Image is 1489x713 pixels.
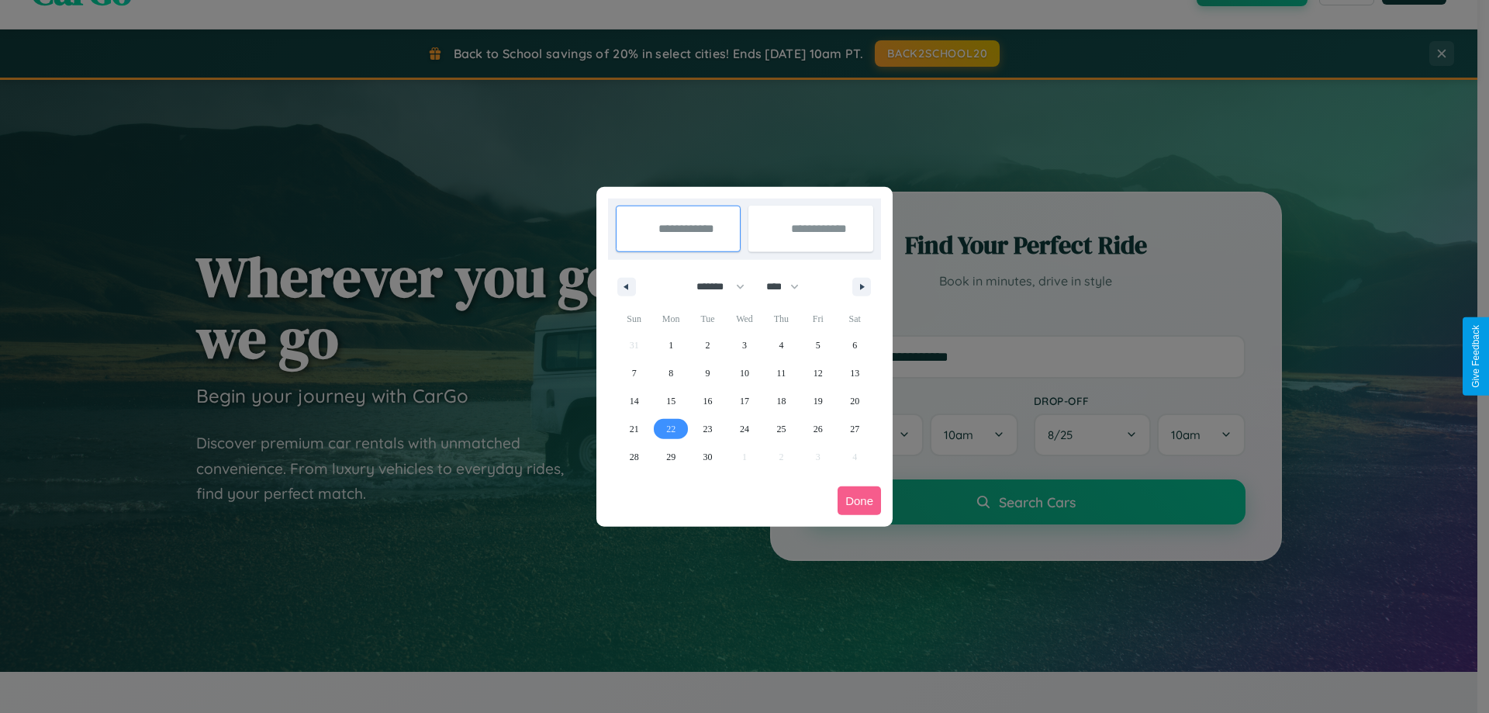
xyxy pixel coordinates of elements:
[800,415,836,443] button: 26
[652,331,689,359] button: 1
[616,443,652,471] button: 28
[666,443,675,471] span: 29
[814,359,823,387] span: 12
[776,415,786,443] span: 25
[668,331,673,359] span: 1
[689,359,726,387] button: 9
[689,387,726,415] button: 16
[689,306,726,331] span: Tue
[816,331,821,359] span: 5
[703,387,713,415] span: 16
[630,443,639,471] span: 28
[742,331,747,359] span: 3
[763,387,800,415] button: 18
[706,359,710,387] span: 9
[703,415,713,443] span: 23
[668,359,673,387] span: 8
[776,387,786,415] span: 18
[800,387,836,415] button: 19
[837,415,873,443] button: 27
[838,486,881,515] button: Done
[850,387,859,415] span: 20
[763,359,800,387] button: 11
[814,387,823,415] span: 19
[740,359,749,387] span: 10
[726,331,762,359] button: 3
[837,331,873,359] button: 6
[837,306,873,331] span: Sat
[726,387,762,415] button: 17
[740,387,749,415] span: 17
[779,331,783,359] span: 4
[616,387,652,415] button: 14
[703,443,713,471] span: 30
[777,359,786,387] span: 11
[800,306,836,331] span: Fri
[616,359,652,387] button: 7
[740,415,749,443] span: 24
[616,306,652,331] span: Sun
[837,359,873,387] button: 13
[689,415,726,443] button: 23
[726,415,762,443] button: 24
[630,387,639,415] span: 14
[726,306,762,331] span: Wed
[666,387,675,415] span: 15
[652,306,689,331] span: Mon
[800,359,836,387] button: 12
[726,359,762,387] button: 10
[652,443,689,471] button: 29
[652,415,689,443] button: 22
[689,443,726,471] button: 30
[850,415,859,443] span: 27
[689,331,726,359] button: 2
[814,415,823,443] span: 26
[706,331,710,359] span: 2
[763,415,800,443] button: 25
[632,359,637,387] span: 7
[837,387,873,415] button: 20
[763,306,800,331] span: Thu
[1470,325,1481,388] div: Give Feedback
[652,387,689,415] button: 15
[652,359,689,387] button: 8
[800,331,836,359] button: 5
[616,415,652,443] button: 21
[630,415,639,443] span: 21
[850,359,859,387] span: 13
[852,331,857,359] span: 6
[666,415,675,443] span: 22
[763,331,800,359] button: 4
